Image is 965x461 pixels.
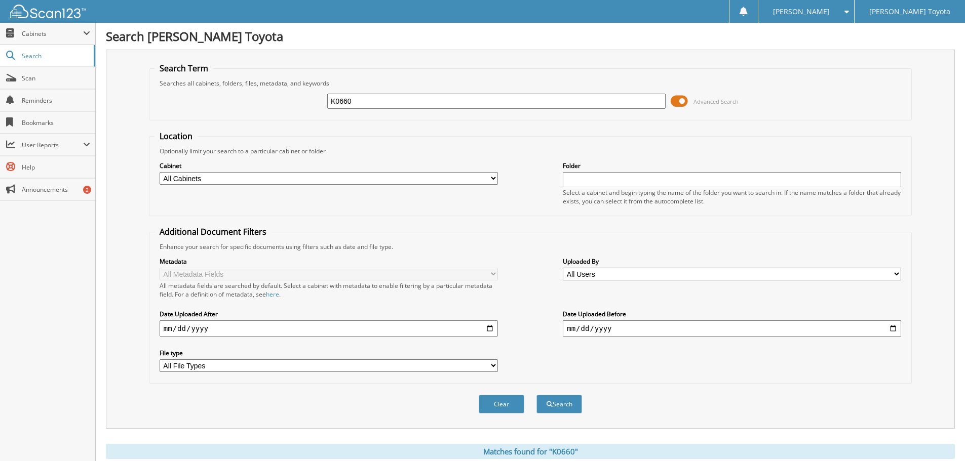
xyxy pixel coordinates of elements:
legend: Additional Document Filters [155,226,272,237]
div: Optionally limit your search to a particular cabinet or folder [155,147,906,155]
label: Uploaded By [563,257,901,266]
span: [PERSON_NAME] [773,9,830,15]
span: User Reports [22,141,83,149]
label: Date Uploaded Before [563,310,901,318]
a: here [266,290,279,299]
span: Announcements [22,185,90,194]
label: Metadata [160,257,498,266]
legend: Location [155,131,198,142]
button: Clear [479,395,524,413]
div: Enhance your search for specific documents using filters such as date and file type. [155,242,906,251]
span: Help [22,163,90,172]
span: Search [22,52,89,60]
div: All metadata fields are searched by default. Select a cabinet with metadata to enable filtering b... [160,281,498,299]
div: Searches all cabinets, folders, files, metadata, and keywords [155,79,906,88]
div: 2 [83,186,91,194]
span: Scan [22,74,90,82]
span: Advanced Search [693,98,739,105]
span: Bookmarks [22,118,90,127]
label: Cabinet [160,161,498,170]
label: File type [160,349,498,357]
label: Date Uploaded After [160,310,498,318]
div: Select a cabinet and begin typing the name of the folder you want to search in. If the name match... [563,188,901,205]
span: [PERSON_NAME] Toyota [869,9,950,15]
div: Matches found for "K0660" [106,444,955,459]
img: scan123-logo-white.svg [10,5,86,18]
input: start [160,320,498,337]
label: Folder [563,161,901,170]
span: Reminders [22,96,90,105]
input: end [563,320,901,337]
legend: Search Term [155,63,213,74]
h1: Search [PERSON_NAME] Toyota [106,28,955,45]
span: Cabinets [22,29,83,38]
button: Search [536,395,582,413]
